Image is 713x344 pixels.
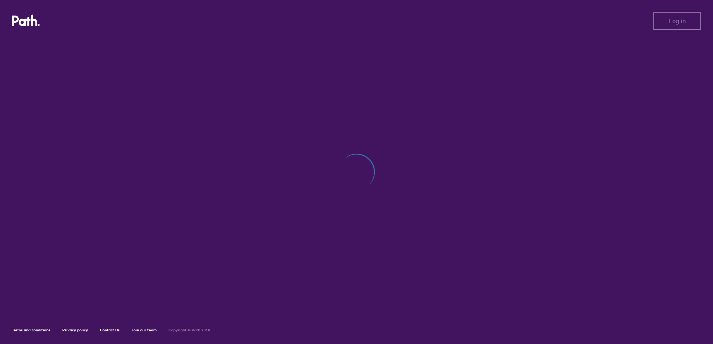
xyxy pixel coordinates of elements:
[12,328,50,332] a: Terms and conditions
[132,328,157,332] a: Join our team
[653,12,701,30] button: Log in
[669,17,686,24] span: Log in
[100,328,120,332] a: Contact Us
[62,328,88,332] a: Privacy policy
[169,328,210,332] h6: Copyright © Path 2018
